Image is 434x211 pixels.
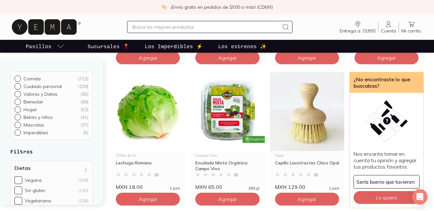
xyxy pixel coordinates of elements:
[350,72,423,93] div: ¿No encontraste lo que buscabas?
[80,107,88,112] div: ( 52 )
[377,55,396,61] span: Agregar
[171,4,273,10] p: ¡Envío gratis en pedidos de $500 o más! (CDMX)
[80,114,88,120] div: ( 41 )
[218,196,237,202] span: Agregar
[275,51,339,64] button: Agregar
[145,42,203,50] p: Los Imperdibles ⚡️
[190,72,264,190] a: Ensalada Mixta Orgánica Campo VivoCampo VivoEnsalada Mixta Orgánica Campo Vivo(0)MXN 65.00180 gr
[111,72,185,151] img: Lechuga Romana
[78,76,88,82] div: ( 712 )
[116,193,180,206] button: Agregar
[340,28,375,34] span: Entrega a: 01830
[133,23,279,31] input: Busca los mejores productos
[218,55,237,61] span: Agregar
[217,40,268,53] a: Los estrenos ✨
[154,173,159,177] span: ( 0 )
[139,55,157,61] span: Agregar
[26,42,51,50] p: Pasillos
[234,173,238,177] span: ( 0 )
[78,84,88,89] div: ( 139 )
[78,177,88,183] div: (158)
[78,198,88,204] div: (106)
[275,154,339,157] div: Opal
[111,72,185,190] a: Lechuga RomanaYEMA & CoLechuga Romana(0)MXN 18.001 pza
[402,28,421,34] span: Mi carrito
[275,193,339,206] button: Agregar
[354,191,420,204] button: Lo quiero
[270,72,344,151] img: Cepillo Lavatrastes Chico Opal
[116,160,180,171] div: Lechuga Romana
[25,198,51,204] div: Vegetariana
[23,99,43,105] p: Bienestar
[80,91,88,97] div: ( 65 )
[329,186,339,190] span: 1 pza
[143,40,204,53] a: Los Imperdibles ⚡️
[116,51,180,64] button: Agregar
[116,154,180,157] div: YEMA & Co
[23,76,41,82] p: Comida
[314,173,318,177] span: ( 0 )
[78,188,88,193] div: (130)
[248,186,260,190] span: 180 gr
[412,189,428,205] div: Open Intercom Messenger
[399,20,424,34] a: Mi carrito
[161,4,167,10] img: check
[354,151,420,170] p: Nos encanta tomar en cuenta tu opinión y agregar tus productos favoritos
[275,184,305,190] span: MXN 129.00
[170,186,180,190] span: 1 pza
[80,99,88,105] div: ( 60 )
[195,154,259,157] div: Campo Vivo
[23,122,44,128] p: Mascotas
[25,188,45,193] div: Sin gluten
[24,40,66,53] a: pasillo-todos-link
[275,160,339,171] div: Cepillo Lavatrastes Chico Opal
[298,55,316,61] span: Agregar
[337,20,378,34] a: Entrega a: 01830
[14,197,22,205] input: Vegetariana(106)
[14,187,22,194] input: Sin gluten(130)
[23,130,48,136] p: Imperdibles
[116,184,143,190] span: MXN 18.00
[14,176,22,184] input: Vegana(158)
[378,20,399,34] a: Cuenta
[195,51,259,64] button: Agregar
[83,130,88,136] div: ( 5 )
[270,72,344,190] a: Cepillo Lavatrastes Chico OpalOpalCepillo Lavatrastes Chico Opal(0)MXN 129.001 pza
[23,91,58,97] p: Valores y Dietas
[139,196,157,202] span: Agregar
[195,193,259,206] button: Agregar
[190,72,264,151] img: Ensalada Mixta Orgánica Campo Vivo
[86,40,131,53] a: Sucursales 📍
[195,160,259,171] div: Ensalada Mixta Orgánica Campo Vivo
[14,165,31,171] h4: Dietas
[355,51,419,64] button: Agregar
[298,196,316,202] span: Agregar
[195,184,222,190] span: MXN 65.00
[23,84,62,89] p: Cuidado personal
[88,42,129,50] p: Sucursales 📍
[80,122,88,128] div: ( 37 )
[25,177,42,183] div: Vegana
[10,148,33,154] strong: Filtros
[23,107,37,112] p: Hogar
[23,114,53,120] p: Bebés y niños
[381,28,396,34] span: Cuenta
[218,42,266,50] p: Los estrenos ✨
